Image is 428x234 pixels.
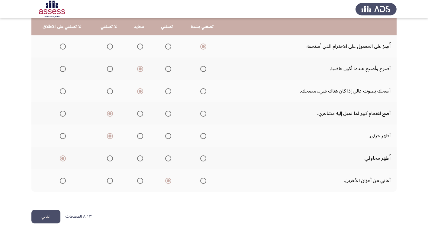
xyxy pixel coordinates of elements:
mat-radio-group: Select an option [105,86,113,96]
th: لا تصفني على الاطلاق [31,18,92,35]
mat-radio-group: Select an option [198,86,206,96]
mat-radio-group: Select an option [135,108,143,119]
mat-radio-group: Select an option [163,108,171,119]
mat-radio-group: Select an option [57,153,66,163]
td: أُظهر مخاوفي. [223,147,397,169]
mat-radio-group: Select an option [105,63,113,74]
mat-radio-group: Select an option [105,41,113,51]
mat-radio-group: Select an option [163,63,171,74]
mat-radio-group: Select an option [57,108,66,119]
mat-radio-group: Select an option [135,86,143,96]
mat-radio-group: Select an option [135,63,143,74]
mat-radio-group: Select an option [105,108,113,119]
mat-radio-group: Select an option [57,63,66,74]
th: محايد [126,18,153,35]
mat-radio-group: Select an option [198,153,206,163]
p: ٣ / ٨ الصفحات [65,214,92,219]
td: أُصِرّ على الحصول على الاحترام الذي أستحقه. [223,35,397,57]
mat-radio-group: Select an option [198,41,206,51]
mat-radio-group: Select an option [135,41,143,51]
th: لا تصفني [92,18,126,35]
th: تصفني بشدة [182,18,223,35]
mat-radio-group: Select an option [135,175,143,186]
mat-radio-group: Select an option [198,63,206,74]
mat-radio-group: Select an option [163,153,171,163]
td: أضحك بصوت عالي إذا كان هناك شيء مضحك. [223,80,397,102]
th: تصفني [153,18,182,35]
td: أصرخ وأصيح عندما أكون غاضبا. [223,57,397,80]
mat-radio-group: Select an option [198,108,206,119]
mat-radio-group: Select an option [105,131,113,141]
mat-radio-group: Select an option [57,86,66,96]
td: أعاني من أحزان الآخرين. [223,169,397,192]
mat-radio-group: Select an option [163,86,171,96]
mat-radio-group: Select an option [105,175,113,186]
mat-radio-group: Select an option [135,153,143,163]
button: load next page [31,210,60,223]
mat-radio-group: Select an option [163,131,171,141]
mat-radio-group: Select an option [105,153,113,163]
mat-radio-group: Select an option [163,175,171,186]
mat-radio-group: Select an option [57,131,66,141]
mat-radio-group: Select an option [135,131,143,141]
mat-radio-group: Select an option [57,175,66,186]
td: أضع اهتمام كبير لما تميل إليه مشاعري. [223,102,397,125]
td: أظهر حزني. [223,125,397,147]
mat-radio-group: Select an option [198,175,206,186]
img: Assessment logo of Emotional Intelligence Assessment - THL [31,1,72,18]
mat-radio-group: Select an option [57,41,66,51]
mat-radio-group: Select an option [198,131,206,141]
img: Assess Talent Management logo [356,1,397,18]
mat-radio-group: Select an option [163,41,171,51]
